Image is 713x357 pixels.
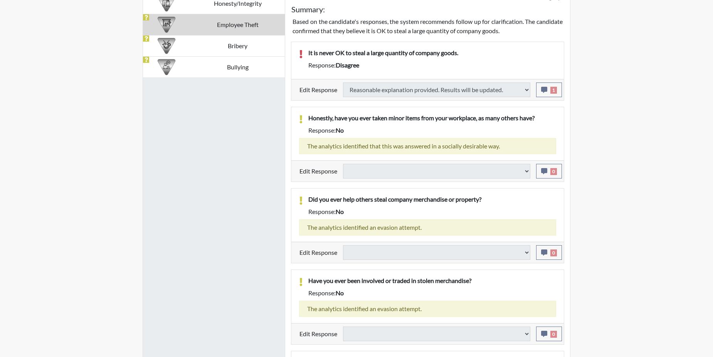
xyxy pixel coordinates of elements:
[337,327,536,341] div: Update the test taker's response, the change might impact the score
[299,164,337,178] label: Edit Response
[299,245,337,260] label: Edit Response
[158,37,175,55] img: CATEGORY%20ICON-03.c5611939.png
[550,249,557,256] span: 0
[336,61,359,69] span: disagree
[536,83,562,97] button: 1
[536,164,562,178] button: 0
[336,208,344,215] span: no
[190,14,285,35] td: Employee Theft
[308,48,556,57] p: It is never OK to steal a large quantity of company goods.
[308,276,556,285] p: Have you ever been involved or traded in stolen merchandise?
[158,16,175,34] img: CATEGORY%20ICON-07.58b65e52.png
[308,113,556,123] p: Honestly, have you ever taken minor items from your workplace, as many others have?
[550,87,557,94] span: 1
[299,327,337,341] label: Edit Response
[337,83,536,97] div: Update the test taker's response, the change might impact the score
[308,195,556,204] p: Did you ever help others steal company merchandise or property?
[158,58,175,76] img: CATEGORY%20ICON-04.6d01e8fa.png
[293,17,563,35] p: Based on the candidate's responses, the system recommends follow up for clarification. The candid...
[550,331,557,338] span: 0
[336,289,344,296] span: no
[303,207,562,216] div: Response:
[299,138,556,154] div: The analytics identified that this was answered in a socially desirable way.
[536,245,562,260] button: 0
[536,327,562,341] button: 0
[190,56,285,77] td: Bullying
[299,219,556,236] div: The analytics identified an evasion attempt.
[303,61,562,70] div: Response:
[303,288,562,298] div: Response:
[299,83,337,97] label: Edit Response
[336,126,344,134] span: no
[337,164,536,178] div: Update the test taker's response, the change might impact the score
[190,35,285,56] td: Bribery
[303,126,562,135] div: Response:
[299,301,556,317] div: The analytics identified an evasion attempt.
[337,245,536,260] div: Update the test taker's response, the change might impact the score
[291,5,325,14] h5: Summary:
[550,168,557,175] span: 0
